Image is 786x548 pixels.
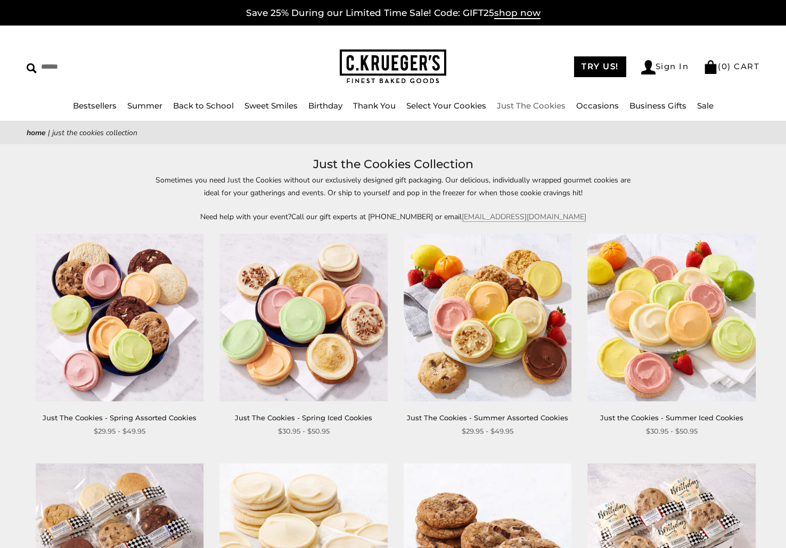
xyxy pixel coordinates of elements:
[36,234,204,402] img: Just The Cookies - Spring Assorted Cookies
[246,7,541,19] a: Save 25% During our Limited Time Sale! Code: GIFT25shop now
[641,60,689,74] a: Sign In
[646,426,698,437] span: $30.95 - $50.95
[27,59,200,75] input: Search
[406,101,486,111] a: Select Your Cookies
[27,63,37,73] img: Search
[353,101,396,111] a: Thank You
[703,60,718,74] img: Bag
[407,413,568,422] a: Just The Cookies - Summer Assorted Cookies
[308,101,342,111] a: Birthday
[173,101,234,111] a: Back to School
[574,56,626,77] a: TRY US!
[148,174,638,198] p: Sometimes you need Just the Cookies without our exclusively designed gift packaging. Our deliciou...
[278,426,330,437] span: $30.95 - $50.95
[52,128,137,138] span: Just the Cookies Collection
[641,60,656,74] img: Account
[462,426,513,437] span: $29.95 - $49.95
[244,101,298,111] a: Sweet Smiles
[722,61,728,71] span: 0
[235,413,372,422] a: Just The Cookies - Spring Iced Cookies
[127,101,162,111] a: Summer
[43,413,196,422] a: Just The Cookies - Spring Assorted Cookies
[219,234,388,402] img: Just The Cookies - Spring Iced Cookies
[494,7,541,19] span: shop now
[148,211,638,223] p: Need help with your event?
[43,155,743,174] h1: Just the Cookies Collection
[703,61,759,71] a: (0) CART
[404,234,572,402] img: Just The Cookies - Summer Assorted Cookies
[629,101,686,111] a: Business Gifts
[94,426,145,437] span: $29.95 - $49.95
[73,101,117,111] a: Bestsellers
[497,101,566,111] a: Just The Cookies
[462,212,586,222] a: [EMAIL_ADDRESS][DOMAIN_NAME]
[27,127,759,139] nav: breadcrumbs
[48,128,50,138] span: |
[340,49,446,84] img: C.KRUEGER'S
[27,128,46,138] a: Home
[291,212,462,222] span: Call our gift experts at [PHONE_NUMBER] or email
[588,234,756,402] img: Just the Cookies - Summer Iced Cookies
[576,101,619,111] a: Occasions
[697,101,714,111] a: Sale
[600,413,743,422] a: Just the Cookies - Summer Iced Cookies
